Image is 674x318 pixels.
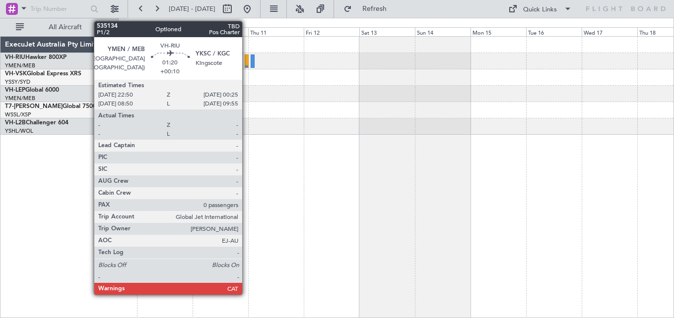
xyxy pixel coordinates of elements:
span: VH-L2B [5,120,26,126]
a: VH-VSKGlobal Express XRS [5,71,81,77]
a: YSSY/SYD [5,78,30,86]
div: Tue 9 [137,27,193,36]
span: T7-[PERSON_NAME] [5,104,63,109]
span: All Aircraft [26,24,105,31]
div: Sat 13 [359,27,415,36]
a: WSSL/XSP [5,111,31,118]
button: Quick Links [503,1,577,17]
div: Thu 11 [248,27,304,36]
span: VH-LEP [5,87,25,93]
div: Quick Links [523,5,557,15]
span: [DATE] - [DATE] [169,4,215,13]
a: YMEN/MEB [5,95,35,102]
button: Refresh [339,1,399,17]
div: Sun 14 [415,27,471,36]
div: Mon 15 [471,27,526,36]
div: Tue 16 [526,27,582,36]
div: [DATE] [120,20,137,28]
input: Trip Number [30,1,87,16]
a: T7-[PERSON_NAME]Global 7500 [5,104,96,109]
div: Fri 12 [304,27,359,36]
a: VH-RIUHawker 800XP [5,54,67,60]
div: Wed 10 [193,27,248,36]
span: VH-RIU [5,54,25,60]
a: VH-LEPGlobal 6000 [5,87,59,93]
a: VH-L2BChallenger 604 [5,120,68,126]
a: YMEN/MEB [5,62,35,69]
span: VH-VSK [5,71,27,77]
span: Refresh [354,5,396,12]
a: YSHL/WOL [5,127,33,135]
div: Wed 17 [582,27,637,36]
button: All Aircraft [11,19,108,35]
